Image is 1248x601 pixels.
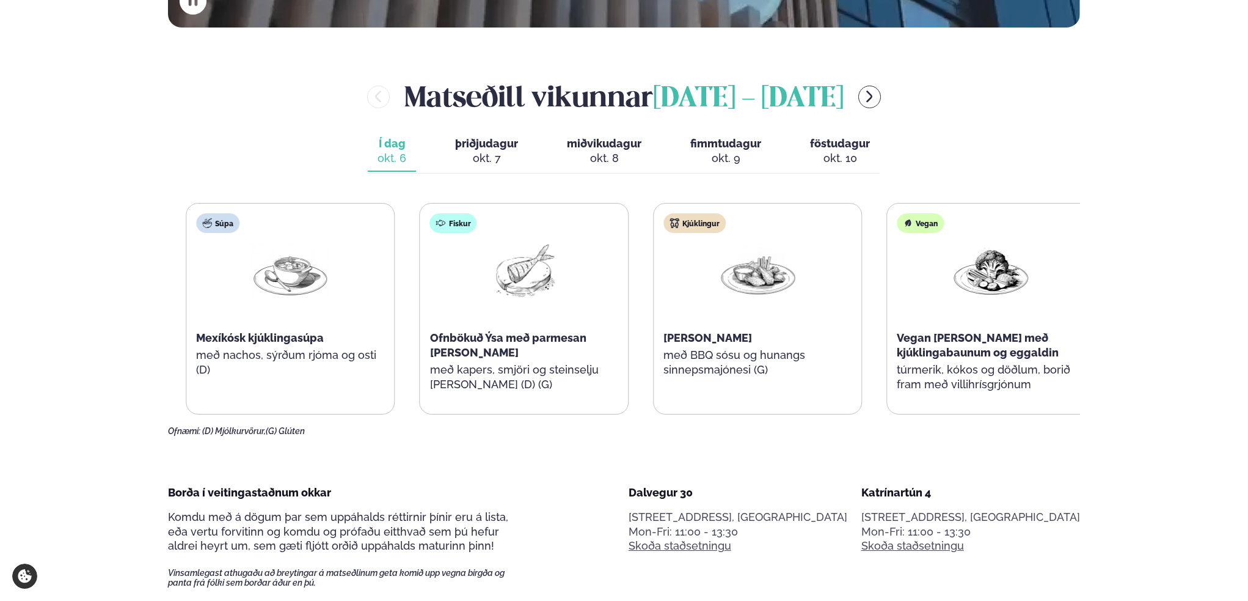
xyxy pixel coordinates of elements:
[952,243,1030,300] img: Vegan.png
[196,348,384,377] p: með nachos, sýrðum rjóma og osti (D)
[445,131,528,172] button: þriðjudagur okt. 7
[858,86,881,108] button: menu-btn-right
[663,213,726,233] div: Kjúklingur
[663,348,852,377] p: með BBQ sósu og hunangs sinnepsmajónesi (G)
[800,131,880,172] button: föstudagur okt. 10
[266,426,305,436] span: (G) Glúten
[404,76,844,116] h2: Matseðill vikunnar
[455,151,518,166] div: okt. 7
[903,218,913,228] img: Vegan.svg
[251,243,329,300] img: Soup.png
[629,510,847,525] p: [STREET_ADDRESS], [GEOGRAPHIC_DATA]
[202,426,266,436] span: (D) Mjólkurvörur,
[168,568,526,588] span: Vinsamlegast athugaðu að breytingar á matseðlinum geta komið upp vegna birgða og panta frá fólki ...
[690,151,761,166] div: okt. 9
[718,243,797,300] img: Chicken-wings-legs.png
[861,539,964,553] a: Skoða staðsetningu
[897,331,1059,359] span: Vegan [PERSON_NAME] með kjúklingabaunum og eggaldin
[485,243,563,300] img: Fish.png
[455,137,518,150] span: þriðjudagur
[367,86,390,108] button: menu-btn-left
[629,485,847,500] div: Dalvegur 30
[861,525,1080,539] div: Mon-Fri: 11:00 - 13:30
[897,213,944,233] div: Vegan
[810,151,870,166] div: okt. 10
[196,213,239,233] div: Súpa
[670,218,679,228] img: chicken.svg
[168,426,200,436] span: Ofnæmi:
[557,131,651,172] button: miðvikudagur okt. 8
[629,525,847,539] div: Mon-Fri: 11:00 - 13:30
[690,137,761,150] span: fimmtudagur
[196,331,324,344] span: Mexíkósk kjúklingasúpa
[202,218,212,228] img: soup.svg
[567,137,641,150] span: miðvikudagur
[430,331,586,359] span: Ofnbökuð Ýsa með parmesan [PERSON_NAME]
[436,218,446,228] img: fish.svg
[810,137,870,150] span: föstudagur
[378,151,406,166] div: okt. 6
[861,485,1080,500] div: Katrínartún 4
[681,131,771,172] button: fimmtudagur okt. 9
[663,331,752,344] span: [PERSON_NAME]
[629,539,731,553] a: Skoða staðsetningu
[567,151,641,166] div: okt. 8
[861,510,1080,525] p: [STREET_ADDRESS], [GEOGRAPHIC_DATA]
[168,486,331,499] span: Borða í veitingastaðnum okkar
[368,131,416,172] button: Í dag okt. 6
[897,363,1085,392] p: túrmerik, kókos og döðlum, borið fram með villihrísgrjónum
[378,136,406,151] span: Í dag
[12,564,37,589] a: Cookie settings
[430,363,618,392] p: með kapers, smjöri og steinselju [PERSON_NAME] (D) (G)
[168,511,508,553] span: Komdu með á dögum þar sem uppáhalds réttirnir þínir eru á lista, eða vertu forvitinn og komdu og ...
[653,86,844,112] span: [DATE] - [DATE]
[430,213,477,233] div: Fiskur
